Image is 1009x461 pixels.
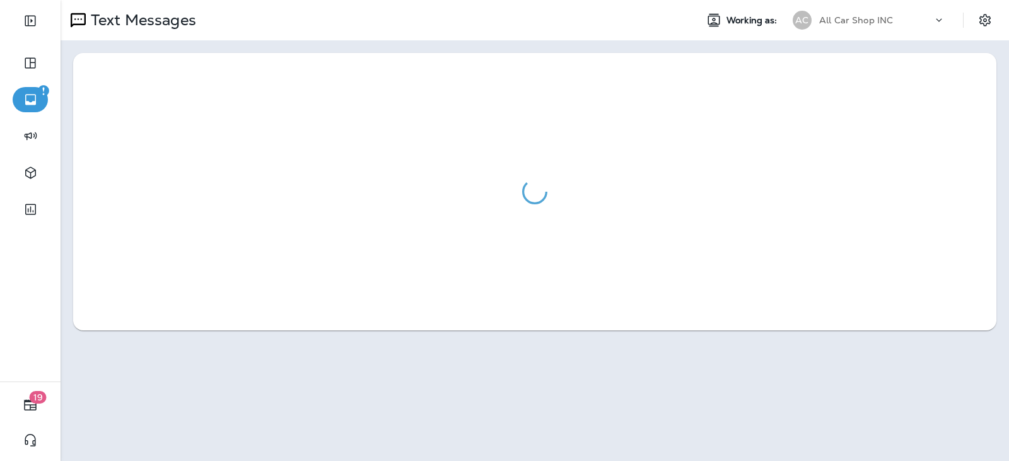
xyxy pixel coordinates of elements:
[30,391,47,404] span: 19
[819,15,893,25] p: All Car Shop INC
[726,15,780,26] span: Working as:
[974,9,996,32] button: Settings
[13,392,48,417] button: 19
[793,11,812,30] div: AC
[13,8,48,33] button: Expand Sidebar
[86,11,196,30] p: Text Messages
